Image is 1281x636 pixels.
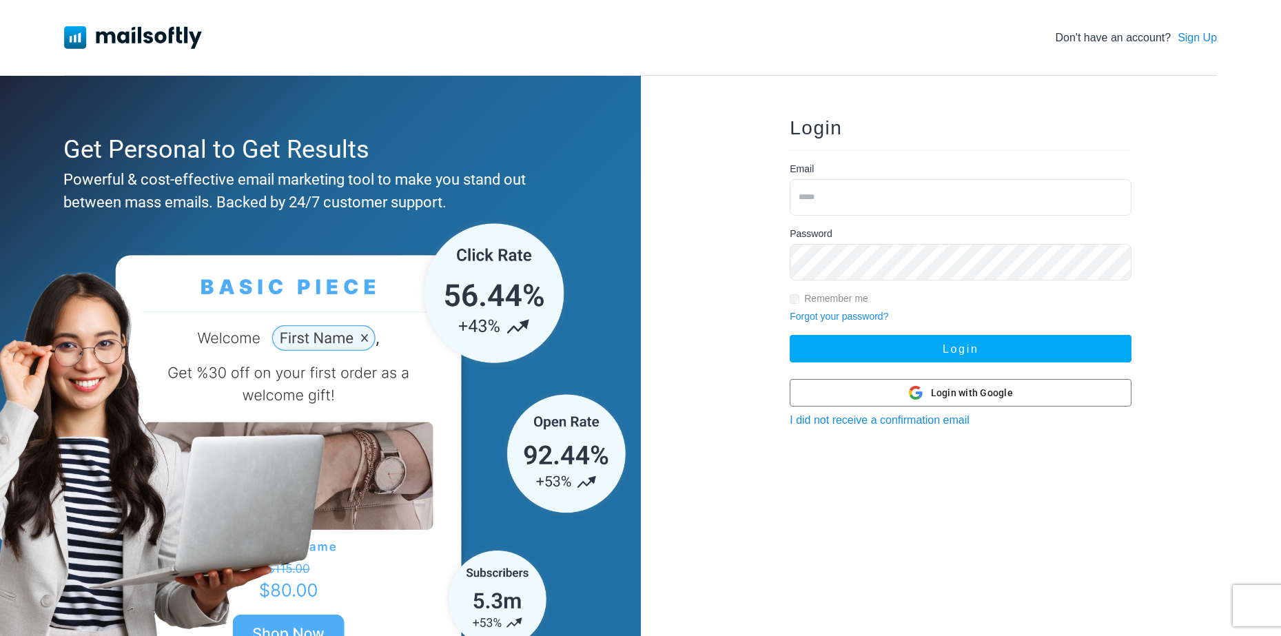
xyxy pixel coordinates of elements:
[790,414,970,426] a: I did not receive a confirmation email
[804,291,868,306] label: Remember me
[790,117,842,139] span: Login
[790,335,1131,362] button: Login
[1056,30,1218,46] div: Don't have an account?
[790,379,1131,407] button: Login with Google
[64,26,202,48] img: Mailsoftly
[63,168,571,214] div: Powerful & cost-effective email marketing tool to make you stand out between mass emails. Backed ...
[790,311,888,322] a: Forgot your password?
[790,162,814,176] label: Email
[63,131,571,168] div: Get Personal to Get Results
[1178,30,1217,46] a: Sign Up
[931,386,1013,400] span: Login with Google
[790,227,832,241] label: Password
